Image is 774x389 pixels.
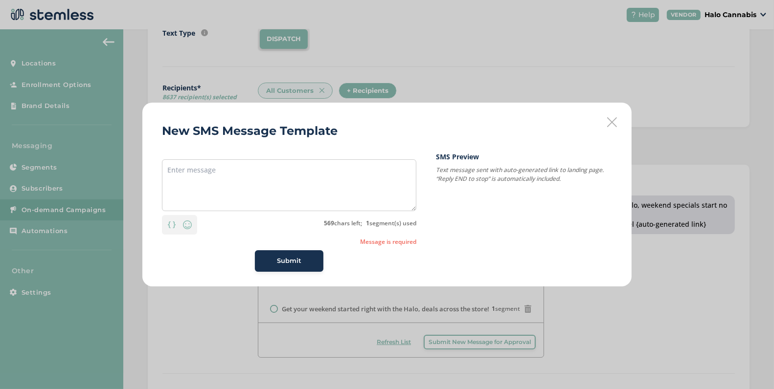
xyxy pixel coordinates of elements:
div: Message is required [360,238,416,246]
span: Submit [277,256,301,266]
strong: 569 [324,219,334,227]
iframe: Chat Widget [725,342,774,389]
strong: 1 [366,219,369,227]
label: chars left; [324,219,362,228]
button: Submit [255,250,323,272]
img: icon-brackets-fa390dc5.svg [168,221,176,228]
label: SMS Preview [436,151,612,162]
h2: New SMS Message Template [162,122,338,140]
p: Text message sent with auto-generated link to landing page. “Reply END to stop” is automatically ... [436,166,612,183]
img: icon-smiley-d6edb5a7.svg [182,219,193,231]
label: segment(s) used [366,219,416,228]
